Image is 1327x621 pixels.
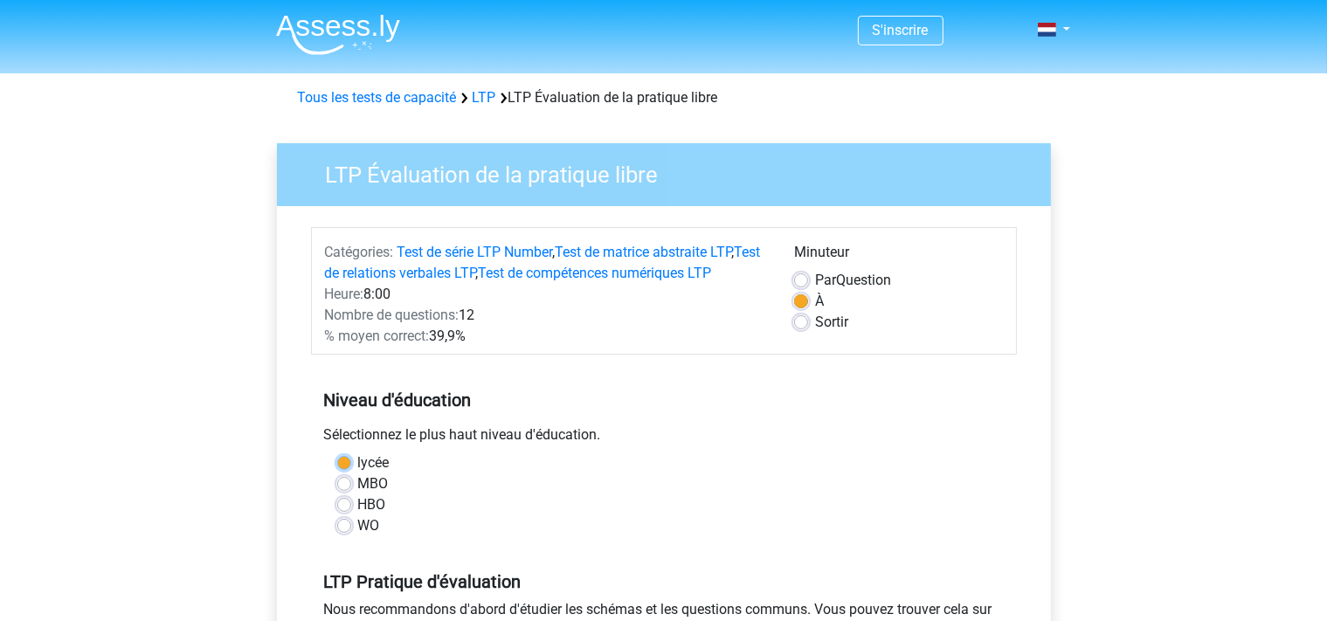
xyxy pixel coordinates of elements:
[312,326,781,347] div: 39,9%
[312,242,781,284] div: , , ,
[473,89,496,106] a: LTP
[298,89,457,106] a: Tous les tests de capacité
[305,155,1038,189] h3: LTP Évaluation de la pratique libre
[815,270,891,291] label: Question
[556,244,732,260] a: Test de matrice abstraite LTP
[276,14,400,55] img: Évalué
[479,265,712,281] a: Test de compétences numériques LTP
[325,328,430,344] span: % moyen correct:
[312,284,781,305] div: 8:00
[325,286,364,302] span: Heure:
[815,272,836,288] span: Par
[815,291,824,312] label: À
[324,571,1004,592] h5: LTP Pratique d'évaluation
[873,22,929,38] a: S'inscrire
[325,244,394,260] span: Catégories:
[325,307,460,323] span: Nombre de questions:
[312,305,781,326] div: 12
[358,494,386,515] label: HBO
[794,242,1003,270] div: Minuteur
[358,515,380,536] label: WO
[311,424,1017,452] div: Sélectionnez le plus haut niveau d'éducation.
[358,452,390,473] label: lycée
[815,312,848,333] label: Sortir
[291,87,1037,108] div: LTP Évaluation de la pratique libre
[358,473,389,494] label: MBO
[397,244,553,260] a: Test de série LTP Number
[324,383,1004,417] h5: Niveau d'éducation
